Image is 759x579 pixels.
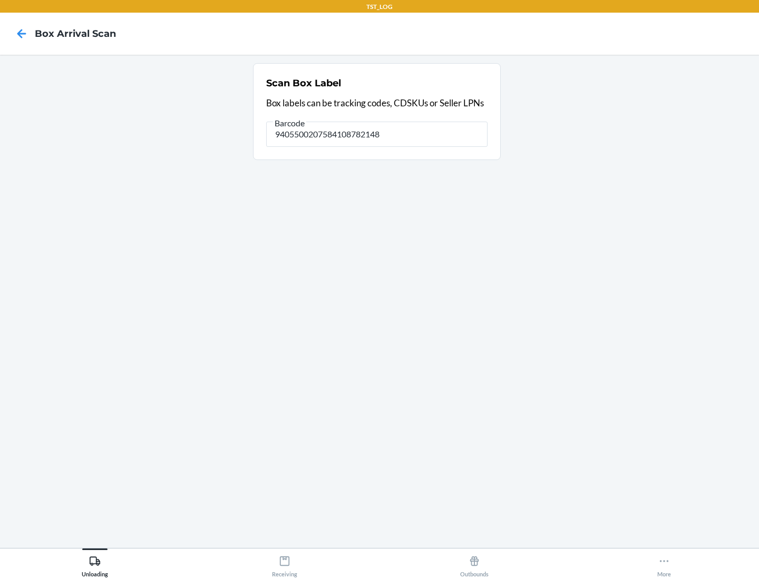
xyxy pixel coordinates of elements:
[266,96,488,110] p: Box labels can be tracking codes, CDSKUs or Seller LPNs
[273,118,306,128] span: Barcode
[266,76,341,90] h2: Scan Box Label
[460,551,489,577] div: Outbounds
[569,548,759,577] button: More
[272,551,297,577] div: Receiving
[82,551,108,577] div: Unloading
[35,27,116,41] h4: Box Arrival Scan
[190,548,379,577] button: Receiving
[657,551,671,577] div: More
[379,548,569,577] button: Outbounds
[366,2,393,12] p: TST_LOG
[266,122,488,147] input: Barcode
